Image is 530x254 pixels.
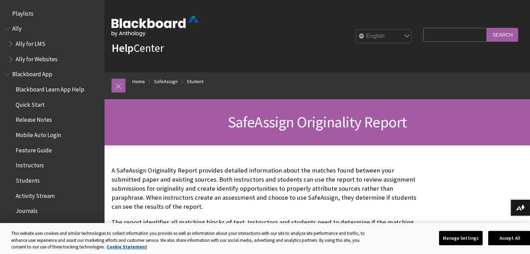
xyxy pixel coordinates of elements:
a: More information about your privacy, opens in a new tab [107,244,147,250]
div: This website uses cookies and similar technologies to collect information you provide as well as ... [11,230,371,251]
span: Journals [16,205,38,215]
span: Instructors [16,160,44,169]
span: Blackboard Learn App Help [16,84,84,93]
nav: Book outline for Anthology Ally Help [4,23,100,65]
span: Quick Start [16,99,45,108]
select: Site Language Selector [356,30,412,43]
span: Courses and Organizations [16,220,82,230]
strong: Help [112,41,133,55]
a: Home [132,77,145,86]
span: Blackboard App [12,69,52,78]
p: A SafeAssign Originality Report provides detailed information about the matches found between you... [112,166,420,212]
span: Release Notes [16,114,52,124]
span: Ally for Websites [16,53,57,63]
p: The report identifies all matching blocks of text. Instructors and students need to determine if ... [112,218,420,245]
span: SafeAssign Originality Report [228,112,407,132]
a: HelpCenter [112,41,164,55]
nav: Book outline for Playlists [4,8,100,19]
span: Feature Guide [16,144,52,154]
img: Blackboard by Anthology [112,16,199,37]
button: Manage Settings [439,231,483,245]
span: Mobile Auto Login [16,129,61,138]
span: Ally for LMS [16,38,45,47]
span: Students [16,175,40,184]
input: Search [487,28,518,41]
span: Playlists [12,8,33,17]
span: Ally [12,23,22,32]
span: Activity Stream [16,190,55,199]
a: Student [187,77,203,86]
a: SafeAssign [154,77,178,86]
